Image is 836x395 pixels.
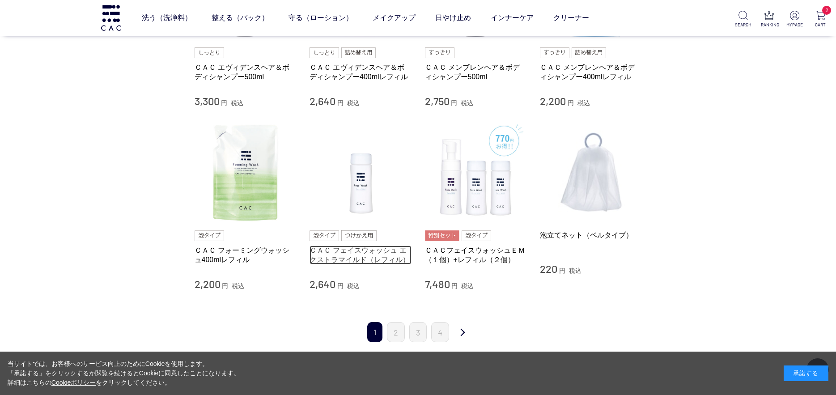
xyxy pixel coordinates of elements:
img: 特別セット [425,230,459,241]
span: 税込 [231,99,243,106]
a: ＣＡＣ エヴィデンスヘア＆ボディシャンプー500ml [195,63,297,82]
span: 税込 [569,267,581,274]
a: 次 [454,322,471,343]
span: 3,300 [195,94,220,107]
img: つけかえ用 [341,230,376,241]
span: 円 [451,282,458,289]
a: 洗う（洗浄料） [142,5,192,30]
img: しっとり [310,47,339,58]
span: 円 [337,282,344,289]
span: 2 [822,6,831,15]
a: 3 [409,322,427,342]
a: ＣＡＣ フェイスウォッシュ エクストラマイルド（レフィル） [310,246,412,265]
span: 円 [222,282,228,289]
img: 泡タイプ [310,230,339,241]
span: 税込 [577,99,590,106]
span: 税込 [232,282,244,289]
p: RANKING [761,21,777,28]
img: 泡タイプ [195,230,224,241]
img: logo [100,5,122,30]
a: メイクアップ [373,5,416,30]
a: ＣＡＣ メンブレンヘア＆ボディシャンプー500ml [425,63,527,82]
img: ＣＡＣ フォーミングウォッシュ400mlレフィル [195,121,297,223]
span: 2,640 [310,94,335,107]
a: 2 [387,322,405,342]
span: 1 [367,322,382,342]
img: 詰め替え用 [572,47,606,58]
span: 円 [451,99,457,106]
span: 円 [337,99,344,106]
span: 2,750 [425,94,450,107]
img: 泡タイプ [462,230,491,241]
a: SEARCH [735,11,751,28]
span: 220 [540,262,557,275]
span: 2,640 [310,277,335,290]
a: インナーケア [491,5,534,30]
span: 円 [568,99,574,106]
a: ＣＡＣフェイスウォッシュＥＭ（１個）+レフィル（２個） [425,246,527,265]
img: ＣＡＣフェイスウォッシュＥＭ（１個）+レフィル（２個） [425,121,527,223]
a: ＣＡＣ フォーミングウォッシュ400mlレフィル [195,246,297,265]
a: クリーナー [553,5,589,30]
span: 2,200 [540,94,566,107]
p: CART [812,21,829,28]
a: ＣＡＣ エヴィデンスヘア＆ボディシャンプー400mlレフィル [310,63,412,82]
span: 円 [559,267,565,274]
span: 7,480 [425,277,450,290]
p: MYPAGE [786,21,803,28]
span: 2,200 [195,277,221,290]
a: 泡立てネット（ベルタイプ） [540,230,642,240]
p: SEARCH [735,21,751,28]
img: 泡立てネット（ベルタイプ） [540,121,642,223]
div: 当サイトでは、お客様へのサービス向上のためにCookieを使用します。 「承諾する」をクリックするか閲覧を続けるとCookieに同意したことになります。 詳細はこちらの をクリックしてください。 [8,359,240,387]
a: RANKING [761,11,777,28]
span: 税込 [347,282,360,289]
span: 税込 [461,99,473,106]
span: 円 [221,99,227,106]
img: ＣＡＣ フェイスウォッシュ エクストラマイルド（レフィル） [310,121,412,223]
a: 整える（パック） [212,5,269,30]
img: 詰め替え用 [341,47,376,58]
a: 2 CART [812,11,829,28]
span: 税込 [461,282,474,289]
img: すっきり [540,47,569,58]
a: 日やけ止め [435,5,471,30]
span: 税込 [347,99,360,106]
a: 守る（ローション） [289,5,353,30]
a: 4 [431,322,449,342]
a: Cookieポリシー [51,379,96,386]
img: すっきり [425,47,454,58]
img: しっとり [195,47,224,58]
div: 承諾する [784,365,828,381]
a: MYPAGE [786,11,803,28]
a: ＣＡＣ メンブレンヘア＆ボディシャンプー400mlレフィル [540,63,642,82]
